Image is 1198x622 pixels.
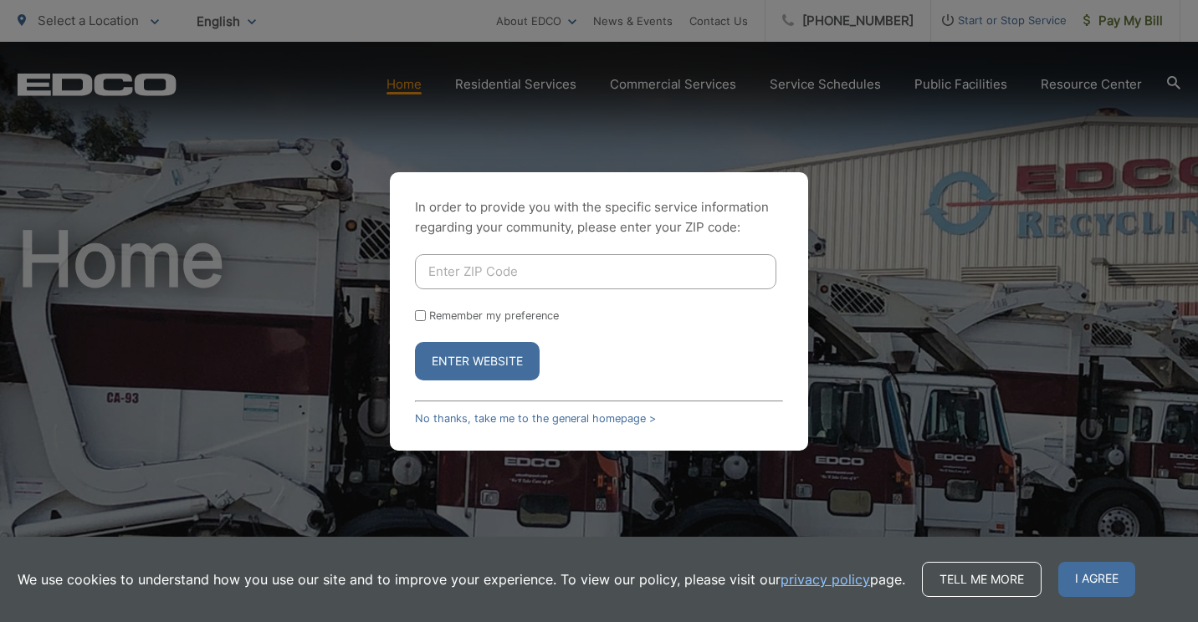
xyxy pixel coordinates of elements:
a: No thanks, take me to the general homepage > [415,412,656,425]
button: Enter Website [415,342,540,380]
a: Tell me more [922,562,1042,597]
label: Remember my preference [429,309,559,322]
input: Enter ZIP Code [415,254,776,289]
a: privacy policy [781,569,870,589]
span: I agree [1058,562,1135,597]
p: We use cookies to understand how you use our site and to improve your experience. To view our pol... [18,569,905,589]
p: In order to provide you with the specific service information regarding your community, please en... [415,197,783,237]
